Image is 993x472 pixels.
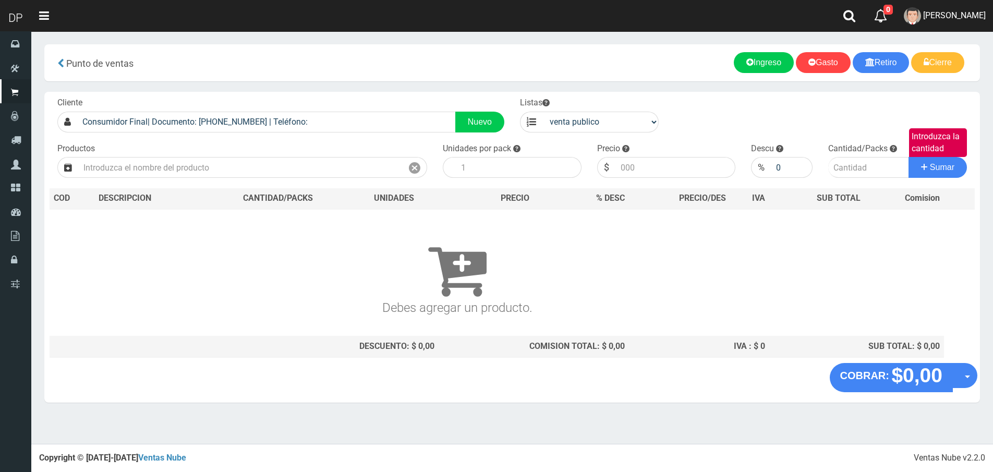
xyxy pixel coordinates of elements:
[456,157,582,178] input: 1
[39,453,186,463] strong: Copyright © [DATE]-[DATE]
[883,5,893,15] span: 0
[207,188,350,209] th: CANTIDAD/PACKS
[911,52,964,73] a: Cierre
[751,157,771,178] div: %
[57,143,95,155] label: Productos
[597,143,620,155] label: Precio
[679,193,726,203] span: PRECIO/DES
[57,97,82,109] label: Cliente
[443,341,625,353] div: COMISION TOTAL: $ 0,00
[77,112,456,132] input: Consumidor Final
[830,363,953,392] button: COBRAR: $0,00
[923,10,986,20] span: [PERSON_NAME]
[853,52,910,73] a: Retiro
[817,192,861,204] span: SUB TOTAL
[905,192,940,204] span: Comision
[904,7,921,25] img: User Image
[930,163,954,172] span: Sumar
[891,364,942,386] strong: $0,00
[66,58,134,69] span: Punto de ventas
[50,188,94,209] th: COD
[443,143,511,155] label: Unidades por pack
[909,157,967,178] button: Sumar
[211,341,434,353] div: DESCUENTO: $ 0,00
[596,193,625,203] span: % DESC
[597,157,615,178] div: $
[840,370,889,381] strong: COBRAR:
[909,128,967,158] label: Introduzca la cantidad
[94,188,206,209] th: DES
[114,193,151,203] span: CRIPCION
[734,52,794,73] a: Ingreso
[138,453,186,463] a: Ventas Nube
[54,224,861,314] h3: Debes agregar un producto.
[78,157,403,178] input: Introduzca el nombre del producto
[520,97,550,109] label: Listas
[751,143,774,155] label: Descu
[455,112,504,132] a: Nuevo
[796,52,851,73] a: Gasto
[828,143,888,155] label: Cantidad/Packs
[773,341,940,353] div: SUB TOTAL: $ 0,00
[501,192,529,204] span: PRECIO
[633,341,765,353] div: IVA : $ 0
[914,452,985,464] div: Ventas Nube v2.2.0
[771,157,813,178] input: 000
[828,157,909,178] input: Cantidad
[752,193,765,203] span: IVA
[615,157,736,178] input: 000
[349,188,438,209] th: UNIDADES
